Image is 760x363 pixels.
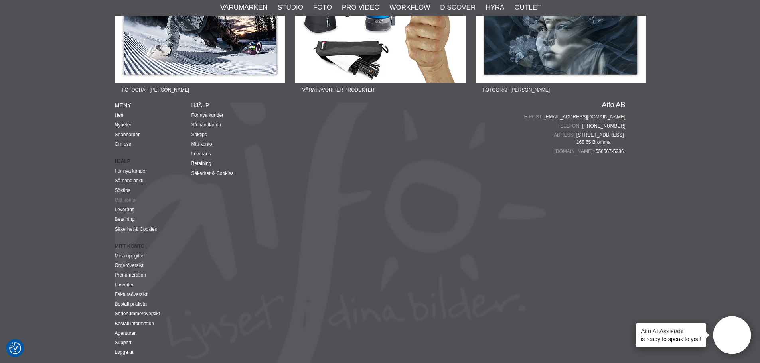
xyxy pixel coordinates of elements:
a: Agenturer [115,330,136,336]
a: Favoriter [115,282,134,288]
a: [PHONE_NUMBER] [582,122,625,130]
span: Fotograf [PERSON_NAME] [115,83,196,97]
span: E-post: [524,113,544,120]
span: Våra favoriter produkter [295,83,382,97]
a: Om oss [115,141,131,147]
img: Revisit consent button [9,342,21,354]
a: Leverans [191,151,211,157]
span: Adress: [554,131,576,139]
div: is ready to speak to you! [636,323,706,347]
a: Discover [440,2,476,13]
a: Logga ut [115,349,134,355]
a: Beställ prislista [115,301,147,307]
a: För nya kunder [191,112,224,118]
strong: Hjälp [115,158,191,165]
a: Snabborder [115,132,140,137]
button: Samtyckesinställningar [9,341,21,355]
a: Studio [278,2,303,13]
a: Prenumeration [115,272,146,278]
a: Söktips [115,188,130,193]
a: Pro Video [342,2,379,13]
a: Hem [115,112,125,118]
a: Mitt konto [191,141,212,147]
h4: Aifo AI Assistant [641,327,701,335]
span: [DOMAIN_NAME]: [554,148,595,155]
a: Säkerhet & Cookies [115,226,157,232]
a: Fakturaöversikt [115,292,148,297]
a: Serienummeröversikt [115,311,160,316]
a: Workflow [389,2,430,13]
a: Beställ information [115,321,154,326]
a: Nyheter [115,122,132,128]
a: Leverans [115,207,134,212]
a: Mina uppgifter [115,253,145,259]
a: Varumärken [220,2,268,13]
a: Support [115,340,132,345]
a: Betalning [191,161,211,166]
h4: Meny [115,101,191,109]
a: Hyra [486,2,504,13]
a: Så handlar du [191,122,221,128]
a: Betalning [115,216,135,222]
a: Mitt konto [115,197,136,203]
a: Orderöversikt [115,263,144,268]
a: [EMAIL_ADDRESS][DOMAIN_NAME] [544,113,625,120]
strong: Mitt konto [115,243,191,250]
a: Så handlar du [115,178,145,183]
a: För nya kunder [115,168,147,174]
a: Foto [313,2,332,13]
span: Telefon: [557,122,582,130]
span: Fotograf [PERSON_NAME] [476,83,557,97]
a: Säkerhet & Cookies [191,171,234,176]
a: Outlet [514,2,541,13]
span: [STREET_ADDRESS] 168 65 Bromma [576,131,626,146]
span: 556567-5286 [596,148,626,155]
a: Söktips [191,132,207,137]
h4: Hjälp [191,101,268,109]
a: Aifo AB [602,101,625,108]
